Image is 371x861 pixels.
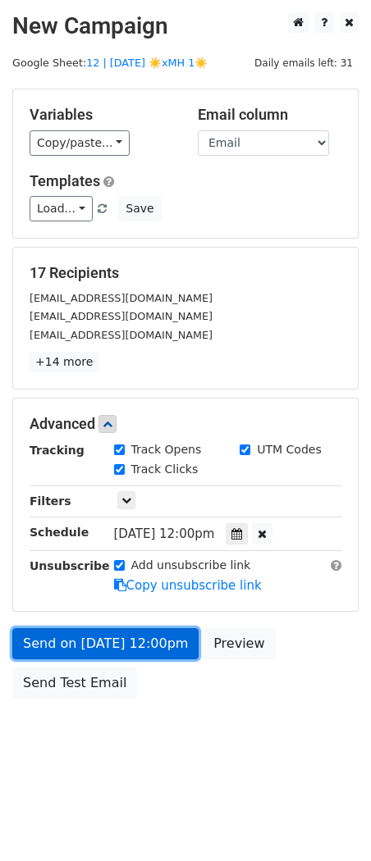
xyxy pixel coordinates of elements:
[249,54,359,72] span: Daily emails left: 31
[30,106,173,124] h5: Variables
[30,196,93,221] a: Load...
[30,310,213,322] small: [EMAIL_ADDRESS][DOMAIN_NAME]
[86,57,208,69] a: 12 | [DATE] ☀️xMH 1☀️
[198,106,341,124] h5: Email column
[118,196,161,221] button: Save
[203,628,275,659] a: Preview
[30,172,100,189] a: Templates
[30,526,89,539] strong: Schedule
[12,628,199,659] a: Send on [DATE] 12:00pm
[257,441,321,458] label: UTM Codes
[249,57,359,69] a: Daily emails left: 31
[30,494,71,508] strong: Filters
[114,578,262,593] a: Copy unsubscribe link
[30,352,98,372] a: +14 more
[12,12,359,40] h2: New Campaign
[12,667,137,699] a: Send Test Email
[30,444,85,457] strong: Tracking
[114,526,215,541] span: [DATE] 12:00pm
[131,557,251,574] label: Add unsubscribe link
[30,329,213,341] small: [EMAIL_ADDRESS][DOMAIN_NAME]
[12,57,208,69] small: Google Sheet:
[30,130,130,156] a: Copy/paste...
[30,292,213,304] small: [EMAIL_ADDRESS][DOMAIN_NAME]
[30,559,110,572] strong: Unsubscribe
[30,264,341,282] h5: 17 Recipients
[131,441,202,458] label: Track Opens
[30,415,341,433] h5: Advanced
[131,461,199,478] label: Track Clicks
[289,782,371,861] iframe: Chat Widget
